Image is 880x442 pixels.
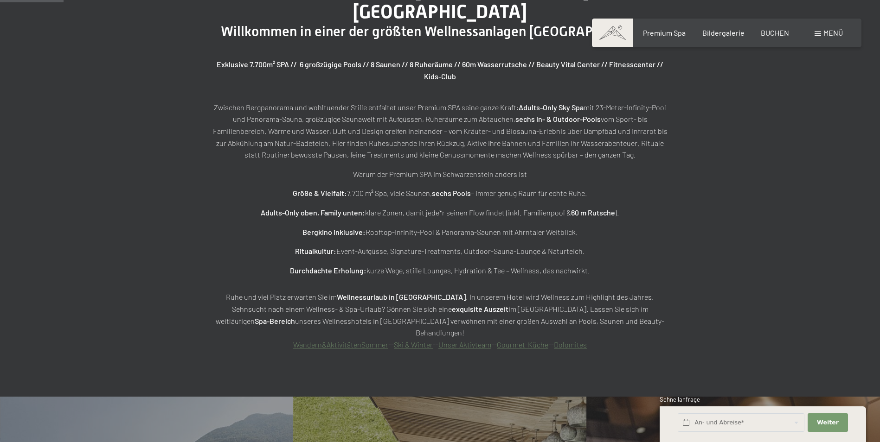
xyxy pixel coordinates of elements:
[571,208,615,217] strong: 60 m Rutsche
[295,246,336,255] strong: Ritualkultur:
[823,28,843,37] span: Menü
[293,189,347,197] strong: Größe & Vielfalt:
[452,304,508,313] strong: exquisite Auszeit
[519,103,584,112] strong: Adults-Only Sky Spa
[221,23,659,39] span: Willkommen in einer der größten Wellnessanlagen [GEOGRAPHIC_DATA]
[208,207,672,219] p: klare Zonen, damit jede*r seinen Flow findet (inkl. Familienpool & ).
[208,187,672,199] p: 7.700 m² Spa, viele Saunen, – immer genug Raum für echte Ruhe.
[643,28,686,37] a: Premium Spa
[515,114,601,123] strong: sechs In- & Outdoor-Pools
[817,418,839,427] span: Weiter
[261,208,365,217] strong: Adults-Only oben, Family unten:
[217,60,663,81] strong: Exklusive 7.700m² SPA // 6 großzügige Pools // 8 Saunen // 8 Ruheräume // 60m Wasserrutsche // Be...
[208,168,672,180] p: Warum der Premium SPA im Schwarzenstein anders ist
[761,28,789,37] a: BUCHEN
[290,266,366,275] strong: Durchdachte Erholung:
[554,340,587,349] a: Dolomites
[702,28,745,37] a: Bildergalerie
[337,292,466,301] strong: Wellnessurlaub in [GEOGRAPHIC_DATA]
[808,413,848,432] button: Weiter
[432,189,471,197] strong: sechs Pools
[208,226,672,238] p: Rooftop-Infinity-Pool & Panorama-Saunen mit Ahrntaler Weitblick.
[302,227,366,236] strong: Bergkino inklusive:
[293,340,388,349] a: Wandern&AktivitätenSommer
[497,340,548,349] a: Gourmet-Küche
[438,340,491,349] a: Unser Aktivteam
[394,340,433,349] a: Ski & Winter
[208,265,672,277] p: kurze Wege, stille Lounges, Hydration & Tee – Wellness, das nachwirkt.
[255,316,295,325] strong: Spa-Bereich
[208,291,672,350] p: Ruhe und viel Platz erwarten Sie im . In unserem Hotel wird Wellness zum Highlight des Jahres. Se...
[208,101,672,161] p: Zwischen Bergpanorama und wohltuender Stille entfaltet unser Premium SPA seine ganze Kraft: mit 2...
[660,396,700,403] span: Schnellanfrage
[208,245,672,257] p: Event-Aufgüsse, Signature-Treatments, Outdoor-Sauna-Lounge & Naturteich.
